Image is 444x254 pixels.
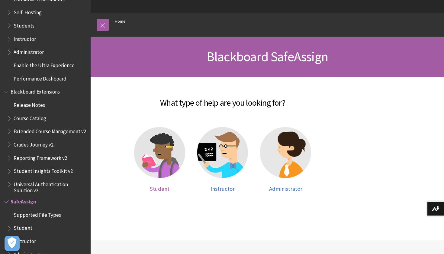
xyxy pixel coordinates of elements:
span: Universal Authentication Solution v2 [14,179,86,193]
span: Instructor [14,34,36,42]
span: Instructor [14,236,36,244]
span: Course Catalog [14,113,46,121]
a: Instructor help Instructor [197,127,248,192]
span: Instructor [211,185,235,192]
a: Student help Student [134,127,185,192]
span: Enable the Ultra Experience [14,60,75,68]
span: Release Notes [14,100,45,108]
span: SafeAssign [11,196,36,205]
a: Home [115,18,126,25]
img: Student help [134,127,185,178]
span: Administrator [14,47,44,55]
nav: Book outline for Blackboard Extensions [4,87,87,194]
span: Self-Hosting [14,8,42,16]
span: Administrator [269,185,302,192]
span: Extended Course Management v2 [14,127,86,135]
span: Blackboard Extensions [11,87,60,95]
span: Grades Journey v2 [14,140,53,148]
img: Instructor help [197,127,248,178]
span: Students [14,21,34,29]
span: Performance Dashboard [14,74,66,82]
img: Administrator help [260,127,311,178]
span: Student [14,223,32,231]
h2: What type of help are you looking for? [97,89,349,109]
span: Student Insights Toolkit v2 [14,166,73,174]
span: Reporting Framework v2 [14,153,67,161]
button: Open Preferences [5,236,20,251]
span: Supported File Types [14,210,61,218]
a: Administrator help Administrator [260,127,311,192]
span: Student [150,185,169,192]
span: Blackboard SafeAssign [207,48,328,65]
